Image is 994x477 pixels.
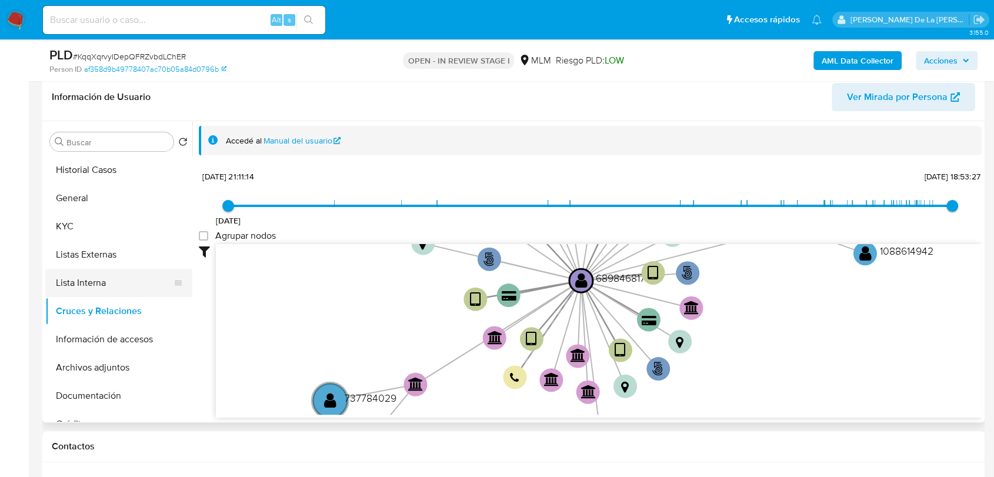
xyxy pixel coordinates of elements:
[226,135,262,146] span: Accedé al
[73,51,186,62] span: # KqqXqrvyIDepQFRZvbdLChER
[973,14,985,26] a: Salir
[916,51,978,70] button: Acciones
[832,83,975,111] button: Ver Mirada por Persona
[470,291,481,308] text: 
[483,252,495,266] text: 
[324,392,336,409] text: 
[510,372,519,383] text: 
[345,391,396,405] text: 737784029
[419,237,426,250] text: 
[45,241,192,269] button: Listas Externas
[52,441,975,452] h1: Contactos
[676,335,683,348] text: 
[45,156,192,184] button: Historial Casos
[555,54,623,67] span: Riesgo PLD:
[575,272,588,289] text: 
[45,325,192,353] button: Información de accesos
[596,271,645,285] text: 689846817
[850,14,969,25] p: javier.gutierrez@mercadolibre.com.mx
[581,384,596,398] text: 
[615,342,626,359] text: 
[812,15,822,25] a: Notificaciones
[621,380,629,393] text: 
[202,171,253,182] span: [DATE] 21:11:14
[288,14,291,25] span: s
[648,264,659,281] text: 
[652,362,663,376] text: 
[544,372,559,386] text: 
[488,330,503,344] text: 
[859,245,872,262] text: 
[924,171,980,182] span: [DATE] 18:53:27
[734,14,800,26] span: Accesos rápidos
[66,137,169,148] input: Buscar
[642,315,656,326] text: 
[43,12,325,28] input: Buscar usuario o caso...
[813,51,902,70] button: AML Data Collector
[45,269,183,297] button: Lista Interna
[45,297,192,325] button: Cruces y Relaciones
[55,137,64,146] button: Buscar
[408,376,423,391] text: 
[84,64,226,75] a: af358d9b49778407ac70b05a84d0796b
[969,28,988,37] span: 3.155.0
[682,266,693,280] text: 
[45,212,192,241] button: KYC
[924,51,958,70] span: Acciones
[215,230,276,242] span: Agrupar nodos
[45,353,192,382] button: Archivos adjuntos
[45,184,192,212] button: General
[822,51,893,70] b: AML Data Collector
[604,54,623,67] span: LOW
[45,410,192,438] button: Créditos
[880,243,933,258] text: 1088614942
[199,231,208,241] input: Agrupar nodos
[684,300,699,314] text: 
[45,382,192,410] button: Documentación
[519,54,551,67] div: MLM
[403,52,514,69] p: OPEN - IN REVIEW STAGE I
[296,12,321,28] button: search-icon
[526,331,537,348] text: 
[502,291,516,302] text: 
[263,135,341,146] a: Manual del usuario
[272,14,281,25] span: Alt
[52,91,151,103] h1: Información de Usuario
[847,83,948,111] span: Ver Mirada por Persona
[216,215,241,226] span: [DATE]
[49,45,73,64] b: PLD
[49,64,82,75] b: Person ID
[178,137,188,150] button: Volver al orden por defecto
[571,348,586,362] text: 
